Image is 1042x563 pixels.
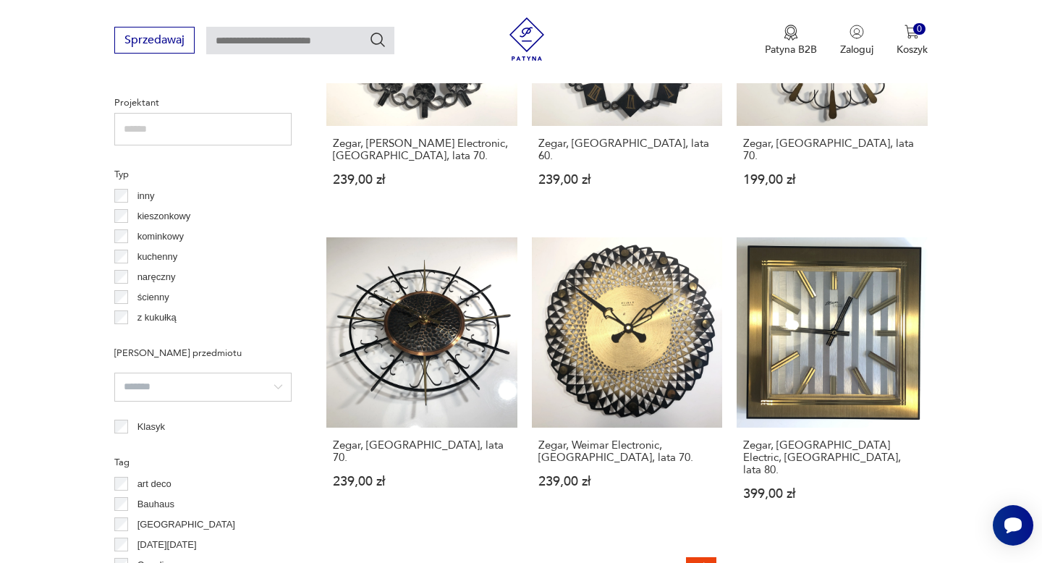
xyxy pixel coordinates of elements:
[784,25,798,41] img: Ikona medalu
[765,25,817,56] a: Ikona medaluPatyna B2B
[840,43,873,56] p: Zaloguj
[114,166,292,182] p: Typ
[538,439,716,464] h3: Zegar, Weimar Electronic, [GEOGRAPHIC_DATA], lata 70.
[505,17,548,61] img: Patyna - sklep z meblami i dekoracjami vintage
[114,36,195,46] a: Sprzedawaj
[137,269,176,285] p: naręczny
[137,476,171,492] p: art deco
[765,25,817,56] button: Patyna B2B
[333,475,510,488] p: 239,00 zł
[137,310,177,326] p: z kukułką
[137,537,197,553] p: [DATE][DATE]
[743,439,920,476] h3: Zegar, [GEOGRAPHIC_DATA] Electric, [GEOGRAPHIC_DATA], lata 80.
[333,174,510,186] p: 239,00 zł
[137,208,191,224] p: kieszonkowy
[137,188,155,204] p: inny
[913,23,925,35] div: 0
[538,137,716,162] h3: Zegar, [GEOGRAPHIC_DATA], lata 60.
[333,439,510,464] h3: Zegar, [GEOGRAPHIC_DATA], lata 70.
[765,43,817,56] p: Patyna B2B
[114,345,292,361] p: [PERSON_NAME] przedmiotu
[897,43,928,56] p: Koszyk
[538,174,716,186] p: 239,00 zł
[743,488,920,500] p: 399,00 zł
[137,249,178,265] p: kuchenny
[743,174,920,186] p: 199,00 zł
[905,25,919,39] img: Ikona koszyka
[137,419,165,435] p: Klasyk
[333,137,510,162] h3: Zegar, [PERSON_NAME] Electronic, [GEOGRAPHIC_DATA], lata 70.
[326,237,517,528] a: Zegar, Niemcy, lata 70.Zegar, [GEOGRAPHIC_DATA], lata 70.239,00 zł
[137,289,169,305] p: ścienny
[737,237,927,528] a: Zegar, Atlanta Electric, Niemcy, lata 80.Zegar, [GEOGRAPHIC_DATA] Electric, [GEOGRAPHIC_DATA], la...
[369,31,386,48] button: Szukaj
[114,454,292,470] p: Tag
[114,27,195,54] button: Sprzedawaj
[840,25,873,56] button: Zaloguj
[137,517,235,533] p: [GEOGRAPHIC_DATA]
[993,505,1033,546] iframe: Smartsupp widget button
[538,475,716,488] p: 239,00 zł
[532,237,722,528] a: Zegar, Weimar Electronic, Niemcy, lata 70.Zegar, Weimar Electronic, [GEOGRAPHIC_DATA], lata 70.23...
[114,95,292,111] p: Projektant
[137,496,174,512] p: Bauhaus
[743,137,920,162] h3: Zegar, [GEOGRAPHIC_DATA], lata 70.
[850,25,864,39] img: Ikonka użytkownika
[897,25,928,56] button: 0Koszyk
[137,229,184,245] p: kominkowy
